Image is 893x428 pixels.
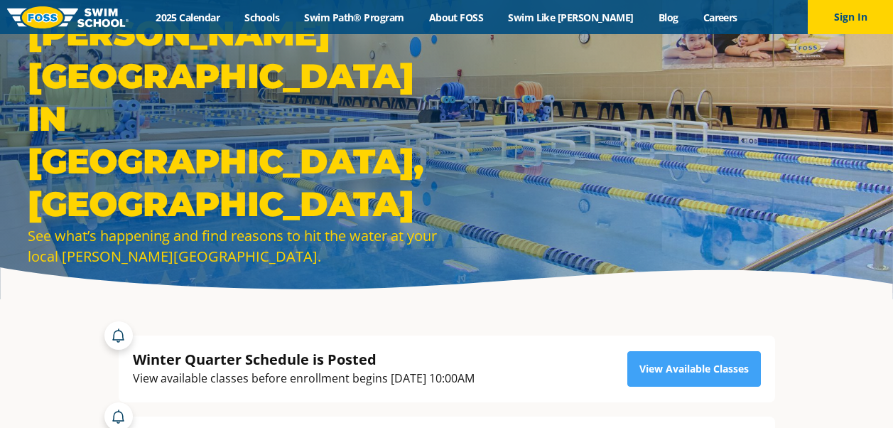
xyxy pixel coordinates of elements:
[416,11,496,24] a: About FOSS
[133,369,475,388] div: View available classes before enrollment begins [DATE] 10:00AM
[28,225,440,267] div: See what’s happening and find reasons to hit the water at your local [PERSON_NAME][GEOGRAPHIC_DATA].
[28,12,440,225] h1: [PERSON_NAME][GEOGRAPHIC_DATA] in [GEOGRAPHIC_DATA], [GEOGRAPHIC_DATA]
[691,11,749,24] a: Careers
[133,350,475,369] div: Winter Quarter Schedule is Posted
[7,6,129,28] img: FOSS Swim School Logo
[646,11,691,24] a: Blog
[292,11,416,24] a: Swim Path® Program
[232,11,292,24] a: Schools
[627,351,761,387] a: View Available Classes
[496,11,646,24] a: Swim Like [PERSON_NAME]
[144,11,232,24] a: 2025 Calendar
